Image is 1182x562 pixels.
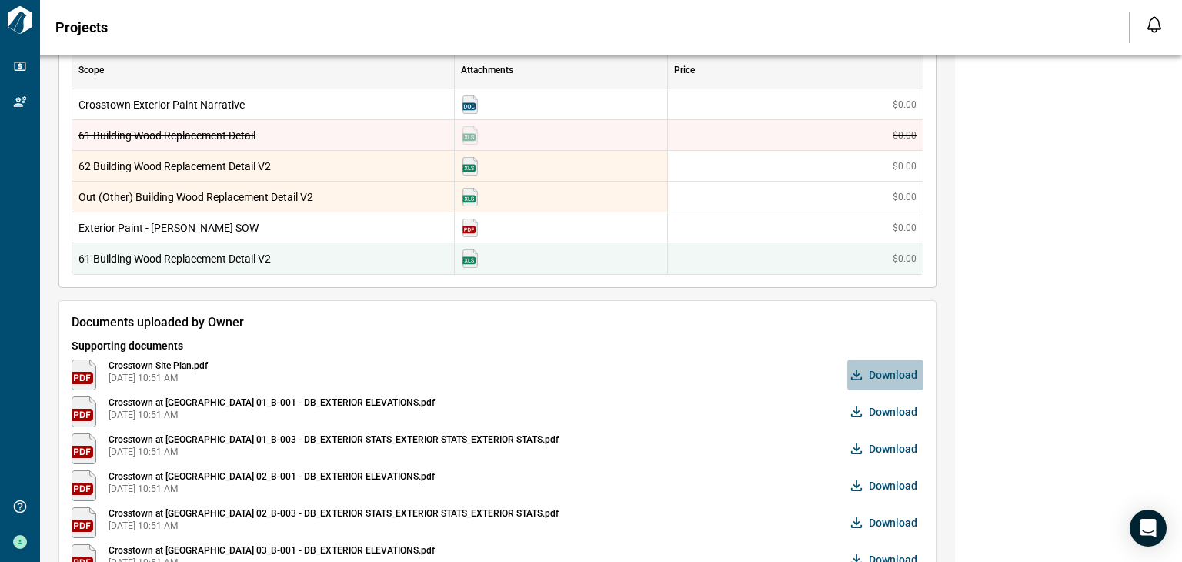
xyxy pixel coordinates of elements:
img: SW Paint Specification - Crosstown at Chapel Hill.pdf [461,219,479,237]
span: [DATE] 10:51 AM [109,446,559,458]
img: Buildings 61 Wood Replacement.xlsx [461,126,479,145]
span: Crosstown Exterior Paint Narrative [78,97,448,112]
span: [DATE] 10:51 AM [109,520,559,532]
span: 62 Building Wood Replacement Detail V2 [78,159,448,174]
span: Projects [55,20,108,35]
div: Price [668,51,923,89]
span: $0.00 [893,253,917,265]
img: pdf [72,470,96,501]
span: Documents uploaded by Owner [72,313,923,332]
img: pdf [72,360,96,390]
button: Download [847,396,923,427]
div: Price [674,51,695,89]
button: Download [847,360,923,390]
span: Exterior Paint - [PERSON_NAME] SOW [78,220,448,236]
button: Download [847,507,923,538]
div: Scope [72,51,455,89]
img: Out Buildings Wood Replacement V2.xlsx [461,188,479,206]
span: Crosstown SIte Plan.pdf [109,360,208,372]
span: Download [869,478,917,493]
div: Open Intercom Messenger [1130,510,1167,547]
img: Buildings 61 Wood Replacement V2.xlsx [461,249,479,268]
span: $0.00 [893,160,917,172]
span: Crosstown at [GEOGRAPHIC_DATA] 01_B-003 - DB_EXTERIOR STATS_EXTERIOR STATS_EXTERIOR STATS.pdf [109,433,559,446]
span: $0.00 [893,222,917,234]
span: Download [869,367,917,383]
button: Download [847,433,923,464]
span: Crosstown at [GEOGRAPHIC_DATA] 02_B-001 - DB_EXTERIOR ELEVATIONS.pdf [109,470,435,483]
img: Buildings 62 Wood Replacement V2.xlsx [461,157,479,176]
span: $0.00 [893,129,917,142]
span: [DATE] 10:51 AM [109,372,208,384]
span: 61 Building Wood Replacement Detail V2 [78,251,448,266]
span: [DATE] 10:51 AM [109,483,435,495]
span: $0.00 [893,99,917,111]
div: Scope [78,51,104,89]
span: Download [869,441,917,457]
span: Download [869,515,917,530]
span: $0.00 [893,191,917,203]
span: [DATE] 10:51 AM [109,409,435,421]
button: Download [847,470,923,501]
img: pdf [72,507,96,538]
span: Crosstown at [GEOGRAPHIC_DATA] 01_B-001 - DB_EXTERIOR ELEVATIONS.pdf [109,396,435,409]
button: Open notification feed [1142,12,1167,37]
img: pdf [72,433,96,464]
span: Attachments [461,64,513,76]
span: Crosstown at [GEOGRAPHIC_DATA] 03_B-001 - DB_EXTERIOR ELEVATIONS.pdf [109,544,435,557]
span: Out (Other) Building Wood Replacement Detail V2 [78,189,448,205]
img: Crosstown at Chapel Hill Ext. Paint Narrative.docx [461,95,479,114]
span: Download [869,404,917,420]
span: Supporting documents [72,338,923,353]
span: 61 Building Wood Replacement Detail [78,128,448,143]
img: pdf [72,396,96,427]
span: Crosstown at [GEOGRAPHIC_DATA] 02_B-003 - DB_EXTERIOR STATS_EXTERIOR STATS_EXTERIOR STATS.pdf [109,507,559,520]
